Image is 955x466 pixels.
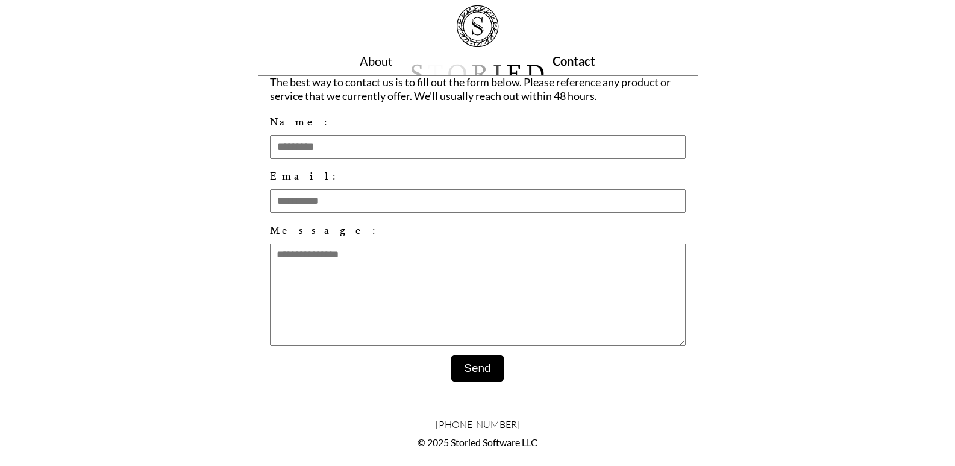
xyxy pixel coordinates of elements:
label: Name: [270,113,686,130]
label: Email: [270,168,686,184]
p: The best way to contact us is to fill out the form below. Please reference any product or service... [270,75,686,102]
button: Send [451,355,503,382]
label: Message: [270,222,686,239]
span: [PHONE_NUMBER] [258,418,698,430]
a: Contact [553,54,595,68]
a: About [360,54,392,68]
footer: © 2025 Storied Software LLC [258,400,698,466]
